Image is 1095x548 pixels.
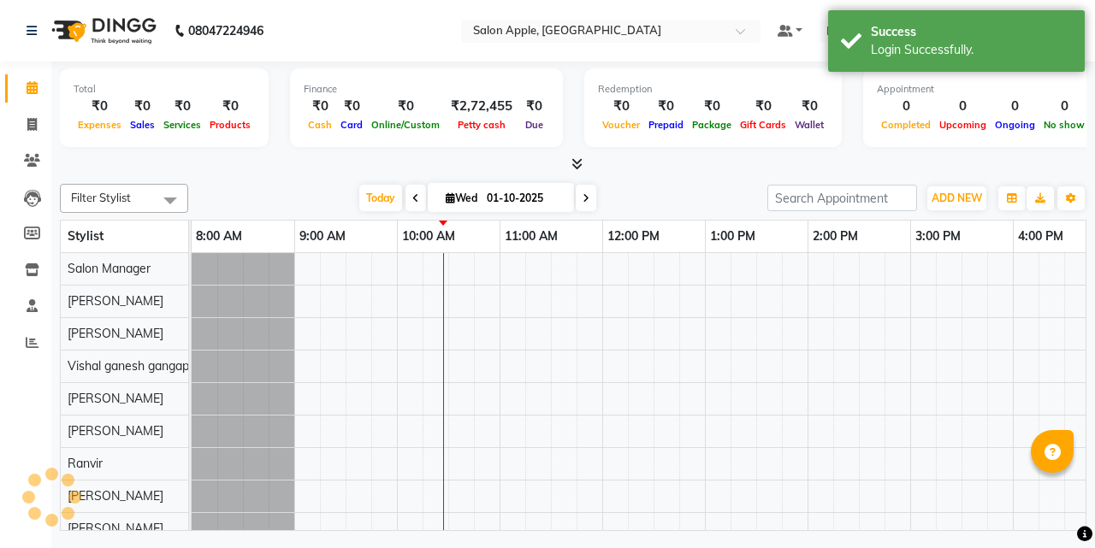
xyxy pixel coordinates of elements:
div: ₹0 [367,97,444,116]
span: Products [205,119,255,131]
span: Sales [126,119,159,131]
span: Vishal ganesh gangapure [68,358,207,374]
span: ADD NEW [932,192,982,204]
div: ₹0 [790,97,828,116]
div: 0 [877,97,935,116]
span: Package [688,119,736,131]
span: [PERSON_NAME] [68,423,163,439]
div: ₹0 [336,97,367,116]
span: Due [521,119,547,131]
span: Expenses [74,119,126,131]
span: [PERSON_NAME] [68,488,163,504]
div: Appointment [877,82,1089,97]
span: Ranvir [68,456,103,471]
div: ₹0 [126,97,159,116]
img: logo [44,7,161,55]
span: Ongoing [991,119,1039,131]
a: 1:00 PM [706,224,760,249]
div: ₹0 [304,97,336,116]
span: Voucher [598,119,644,131]
div: Success [871,23,1072,41]
div: ₹0 [644,97,688,116]
span: Today [359,185,402,211]
button: ADD NEW [927,186,986,210]
span: Services [159,119,205,131]
a: 8:00 AM [192,224,246,249]
div: ₹0 [205,97,255,116]
a: 11:00 AM [500,224,562,249]
div: Total [74,82,255,97]
span: No show [1039,119,1089,131]
span: Filter Stylist [71,191,131,204]
a: 4:00 PM [1014,224,1068,249]
div: ₹0 [736,97,790,116]
div: 0 [991,97,1039,116]
span: Petty cash [453,119,510,131]
span: [PERSON_NAME] [68,326,163,341]
div: ₹0 [74,97,126,116]
a: 10:00 AM [398,224,459,249]
span: Card [336,119,367,131]
span: Gift Cards [736,119,790,131]
span: [PERSON_NAME] [68,293,163,309]
div: ₹0 [159,97,205,116]
div: 0 [935,97,991,116]
div: 0 [1039,97,1089,116]
span: [PERSON_NAME] [68,521,163,536]
a: 12:00 PM [603,224,664,249]
span: Completed [877,119,935,131]
span: Prepaid [644,119,688,131]
div: ₹0 [688,97,736,116]
span: Cash [304,119,336,131]
a: 9:00 AM [295,224,350,249]
div: Login Successfully. [871,41,1072,59]
div: Redemption [598,82,828,97]
a: 3:00 PM [911,224,965,249]
iframe: chat widget [1023,480,1078,531]
span: Salon Manager [68,261,151,276]
span: Online/Custom [367,119,444,131]
div: ₹0 [519,97,549,116]
input: 2025-10-01 [482,186,567,211]
div: Finance [304,82,549,97]
span: Wallet [790,119,828,131]
a: 2:00 PM [808,224,862,249]
span: Upcoming [935,119,991,131]
div: ₹2,72,455 [444,97,519,116]
span: Wed [441,192,482,204]
span: [PERSON_NAME] [68,391,163,406]
div: ₹0 [598,97,644,116]
b: 08047224946 [188,7,263,55]
span: Stylist [68,228,104,244]
input: Search Appointment [767,185,917,211]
